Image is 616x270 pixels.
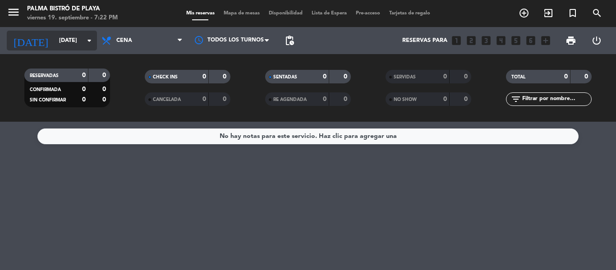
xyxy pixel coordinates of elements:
span: SERVIDAS [394,75,416,79]
i: power_settings_new [591,35,602,46]
span: NO SHOW [394,97,417,102]
strong: 0 [344,96,349,102]
span: RE AGENDADA [273,97,307,102]
i: looks_two [465,35,477,46]
i: add_box [540,35,552,46]
strong: 0 [584,73,590,80]
span: Reservas para [402,37,447,44]
span: Mapa de mesas [219,11,264,16]
span: print [565,35,576,46]
i: arrow_drop_down [84,35,95,46]
strong: 0 [323,96,326,102]
i: exit_to_app [543,8,554,18]
span: CONFIRMADA [30,87,61,92]
strong: 0 [344,73,349,80]
span: TOTAL [511,75,525,79]
i: filter_list [510,94,521,105]
span: CANCELADA [153,97,181,102]
span: Disponibilidad [264,11,307,16]
strong: 0 [102,72,108,78]
span: Tarjetas de regalo [385,11,435,16]
div: LOG OUT [584,27,609,54]
i: looks_one [451,35,462,46]
i: search [592,8,602,18]
i: looks_3 [480,35,492,46]
strong: 0 [82,72,86,78]
strong: 0 [323,73,326,80]
i: looks_4 [495,35,507,46]
strong: 0 [202,96,206,102]
strong: 0 [102,86,108,92]
div: viernes 19. septiembre - 7:22 PM [27,14,118,23]
div: Palma Bistró de Playa [27,5,118,14]
span: SENTADAS [273,75,297,79]
button: menu [7,5,20,22]
strong: 0 [102,96,108,103]
strong: 0 [202,73,206,80]
i: [DATE] [7,31,55,50]
strong: 0 [82,96,86,103]
i: turned_in_not [567,8,578,18]
strong: 0 [82,86,86,92]
strong: 0 [464,96,469,102]
strong: 0 [223,73,228,80]
strong: 0 [443,96,447,102]
span: SIN CONFIRMAR [30,98,66,102]
strong: 0 [564,73,568,80]
span: Cena [116,37,132,44]
span: Lista de Espera [307,11,351,16]
input: Filtrar por nombre... [521,94,591,104]
span: Pre-acceso [351,11,385,16]
i: looks_6 [525,35,537,46]
strong: 0 [464,73,469,80]
i: looks_5 [510,35,522,46]
strong: 0 [223,96,228,102]
span: RESERVADAS [30,73,59,78]
span: pending_actions [284,35,295,46]
i: add_circle_outline [519,8,529,18]
strong: 0 [443,73,447,80]
i: menu [7,5,20,19]
div: No hay notas para este servicio. Haz clic para agregar una [220,131,397,142]
span: Mis reservas [182,11,219,16]
span: CHECK INS [153,75,178,79]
